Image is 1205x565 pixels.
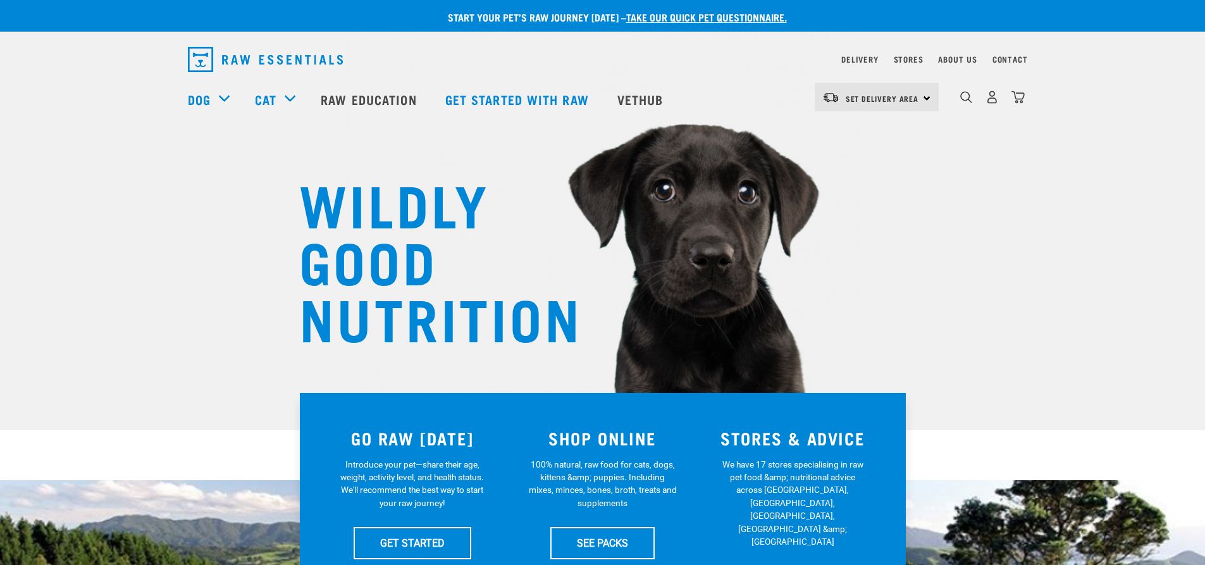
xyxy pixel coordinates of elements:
[992,57,1028,61] a: Contact
[188,90,211,109] a: Dog
[705,428,881,448] h3: STORES & ADVICE
[178,42,1028,77] nav: dropdown navigation
[550,527,655,559] a: SEE PACKS
[354,527,471,559] a: GET STARTED
[1011,90,1025,104] img: home-icon@2x.png
[841,57,878,61] a: Delivery
[515,428,690,448] h3: SHOP ONLINE
[846,96,919,101] span: Set Delivery Area
[626,14,787,20] a: take our quick pet questionnaire.
[605,74,679,125] a: Vethub
[822,92,839,103] img: van-moving.png
[255,90,276,109] a: Cat
[338,458,486,510] p: Introduce your pet—share their age, weight, activity level, and health status. We'll recommend th...
[960,91,972,103] img: home-icon-1@2x.png
[325,428,500,448] h3: GO RAW [DATE]
[719,458,867,549] p: We have 17 stores specialising in raw pet food &amp; nutritional advice across [GEOGRAPHIC_DATA],...
[188,47,343,72] img: Raw Essentials Logo
[433,74,605,125] a: Get started with Raw
[894,57,924,61] a: Stores
[528,458,677,510] p: 100% natural, raw food for cats, dogs, kittens &amp; puppies. Including mixes, minces, bones, bro...
[308,74,432,125] a: Raw Education
[299,174,552,345] h1: WILDLY GOOD NUTRITION
[938,57,977,61] a: About Us
[986,90,999,104] img: user.png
